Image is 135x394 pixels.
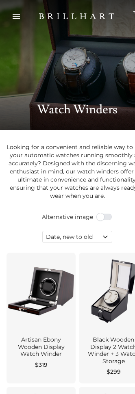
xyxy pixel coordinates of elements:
span: $319 [35,361,48,369]
input: Use setting [96,213,113,221]
a: Artisan Ebony Wooden Display Watch Winder $319 [7,253,76,383]
span: $299 [107,368,121,376]
div: Artisan Ebony Wooden Display Watch Winder [11,336,71,358]
span: Alternative image [42,213,93,221]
